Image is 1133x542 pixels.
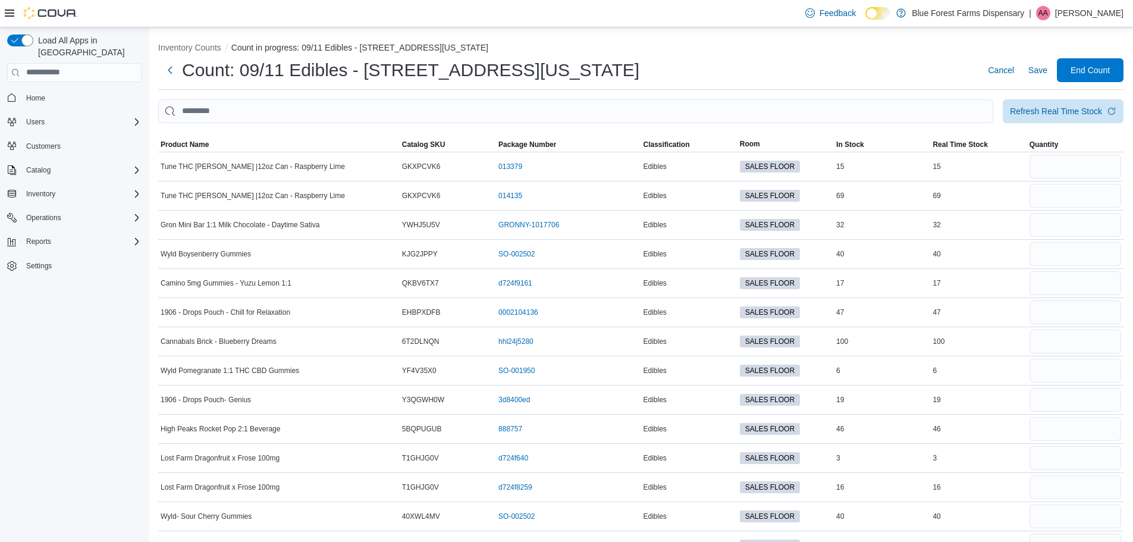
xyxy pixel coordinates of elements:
span: SALES FLOOR [745,482,795,493]
span: Tune THC [PERSON_NAME] |12oz Can - Raspberry Lime [161,162,345,171]
span: SALES FLOOR [745,307,795,318]
span: SALES FLOOR [745,511,795,522]
div: 3 [834,451,930,465]
span: GKXPCVK6 [402,191,441,200]
div: 15 [930,159,1027,174]
span: Home [26,93,45,103]
span: Real Time Stock [933,140,987,149]
span: YWHJ5U5V [402,220,440,230]
span: Load All Apps in [GEOGRAPHIC_DATA] [33,35,142,58]
span: KJG2JPPY [402,249,438,259]
span: Edibles [643,453,666,463]
span: SALES FLOOR [745,394,795,405]
a: SO-002502 [498,512,535,521]
div: 19 [930,393,1027,407]
span: Users [26,117,45,127]
span: Edibles [643,220,666,230]
button: In Stock [834,137,930,152]
span: Product Name [161,140,209,149]
span: Catalog [21,163,142,177]
span: Gron Mini Bar 1:1 Milk Chocolate - Daytime Sativa [161,220,319,230]
span: Edibles [643,278,666,288]
button: Customers [2,137,146,155]
span: SALES FLOOR [740,394,800,406]
div: 16 [930,480,1027,494]
button: Operations [21,211,66,225]
a: 013379 [498,162,522,171]
button: Settings [2,257,146,274]
div: 40 [930,509,1027,524]
span: Edibles [643,162,666,171]
button: Reports [21,234,56,249]
div: 6 [834,364,930,378]
span: Wyld Boysenberry Gummies [161,249,251,259]
span: SALES FLOOR [740,510,800,522]
div: 16 [834,480,930,494]
button: Cancel [983,58,1019,82]
span: SALES FLOOR [745,249,795,259]
span: T1GHJG0V [402,483,439,492]
button: Home [2,89,146,106]
button: Classification [641,137,737,152]
div: 40 [834,509,930,524]
p: Blue Forest Farms Dispensary [912,6,1024,20]
span: Camino 5mg Gummies - Yuzu Lemon 1:1 [161,278,291,288]
span: Catalog SKU [402,140,445,149]
button: Save [1024,58,1052,82]
span: Settings [21,258,142,273]
span: Edibles [643,483,666,492]
a: Home [21,91,50,105]
span: GKXPCVK6 [402,162,441,171]
a: SO-001950 [498,366,535,375]
span: 40XWL4MV [402,512,440,521]
span: Customers [21,139,142,153]
button: Inventory [2,186,146,202]
button: Operations [2,209,146,226]
span: SALES FLOOR [740,306,800,318]
button: Inventory [21,187,60,201]
span: Catalog [26,165,51,175]
span: Inventory [26,189,55,199]
span: SALES FLOOR [740,248,800,260]
button: Next [158,58,182,82]
span: SALES FLOOR [740,190,800,202]
div: 6 [930,364,1027,378]
span: SALES FLOOR [745,220,795,230]
span: Lost Farm Dragonfruit x Frose 100mg [161,453,280,463]
p: | [1029,6,1031,20]
div: 69 [834,189,930,203]
span: Edibles [643,308,666,317]
span: QKBV6TX7 [402,278,439,288]
span: AA [1038,6,1048,20]
button: Refresh Real Time Stock [1003,99,1123,123]
span: SALES FLOOR [740,277,800,289]
a: d724f640 [498,453,528,463]
span: Operations [21,211,142,225]
span: Y3QGWH0W [402,395,444,405]
span: Save [1028,64,1047,76]
span: Quantity [1030,140,1059,149]
h1: Count: 09/11 Edibles - [STREET_ADDRESS][US_STATE] [182,58,639,82]
span: Edibles [643,249,666,259]
a: 0002104136 [498,308,538,317]
button: Catalog [21,163,55,177]
span: SALES FLOOR [740,336,800,347]
div: 15 [834,159,930,174]
button: Quantity [1027,137,1123,152]
span: Tune THC [PERSON_NAME] |12oz Can - Raspberry Lime [161,191,345,200]
span: SALES FLOOR [745,336,795,347]
span: SALES FLOOR [745,424,795,434]
div: 40 [930,247,1027,261]
span: 6T2DLNQN [402,337,440,346]
div: Refresh Real Time Stock [1010,105,1102,117]
nav: Complex example [7,84,142,306]
span: Home [21,90,142,105]
span: Settings [26,261,52,271]
span: SALES FLOOR [740,423,800,435]
input: Dark Mode [865,7,890,20]
div: 100 [834,334,930,349]
span: Wyld- Sour Cherry Gummies [161,512,252,521]
div: 46 [930,422,1027,436]
button: Package Number [496,137,641,152]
